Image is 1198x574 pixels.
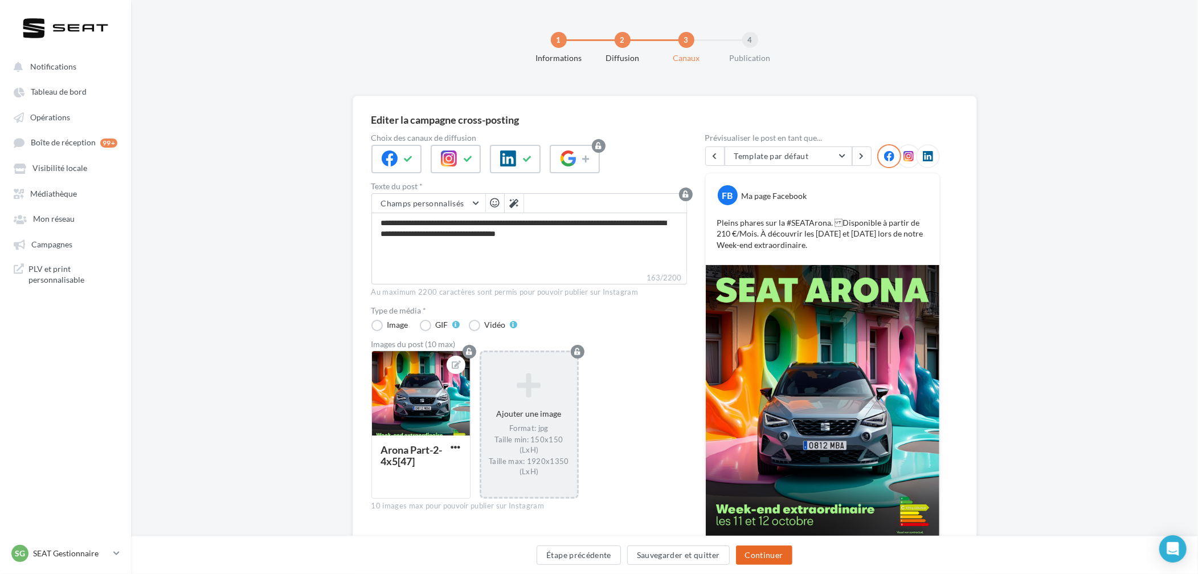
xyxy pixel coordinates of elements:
span: Campagnes [31,239,72,249]
div: 2 [615,32,631,48]
span: Visibilité locale [32,164,87,173]
button: Sauvegarder et quitter [627,545,730,565]
span: Tableau de bord [31,87,87,97]
div: 10 images max pour pouvoir publier sur Instagram [371,501,687,511]
span: Mon réseau [33,214,75,224]
div: 99+ [100,139,117,148]
a: Visibilité locale [7,157,124,178]
label: Choix des canaux de diffusion [371,134,687,142]
div: 4 [742,32,758,48]
div: GIF [436,321,448,329]
div: FB [718,185,738,205]
label: Type de média * [371,307,687,315]
div: Informations [522,52,595,64]
div: 3 [678,32,694,48]
span: PLV et print personnalisable [28,263,117,286]
span: Opérations [30,112,70,122]
span: SG [15,548,25,559]
p: SEAT Gestionnaire [33,548,109,559]
span: Template par défaut [734,151,809,161]
span: Notifications [30,62,76,71]
a: PLV et print personnalisable [7,259,124,290]
span: Médiathèque [30,189,77,198]
div: Open Intercom Messenger [1159,535,1187,563]
div: Prévisualiser le post en tant que... [705,134,940,142]
div: Au maximum 2200 caractères sont permis pour pouvoir publier sur Instagram [371,287,687,298]
a: Boîte de réception 99+ [7,132,124,153]
button: Champs personnalisés [372,194,485,213]
div: 1 [551,32,567,48]
button: Notifications [7,56,120,76]
div: Images du post (10 max) [371,340,687,348]
a: Mon réseau [7,208,124,229]
span: Champs personnalisés [381,198,464,208]
div: Editer la campagne cross-posting [371,115,958,125]
p: Pleins phares sur la #SEATArona. Disponible à partir de 210 €/Mois. À découvrir les [DATE] et [DA... [717,217,928,250]
div: Vidéo [485,321,506,329]
button: Étape précédente [537,545,621,565]
div: Ma page Facebook [742,190,807,201]
label: 163/2200 [371,272,687,284]
label: Texte du post * [371,182,687,190]
a: Tableau de bord [7,81,124,101]
div: Image [387,321,408,329]
span: Boîte de réception [31,138,96,148]
button: Template par défaut [725,146,852,166]
div: Publication [714,52,787,64]
div: Arona Part-2-4x5[47] [381,443,443,467]
a: Médiathèque [7,183,124,203]
div: Canaux [650,52,723,64]
a: Opérations [7,107,124,127]
a: Campagnes [7,234,124,254]
button: Continuer [736,545,792,565]
a: SG SEAT Gestionnaire [9,543,122,564]
div: Diffusion [586,52,659,64]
